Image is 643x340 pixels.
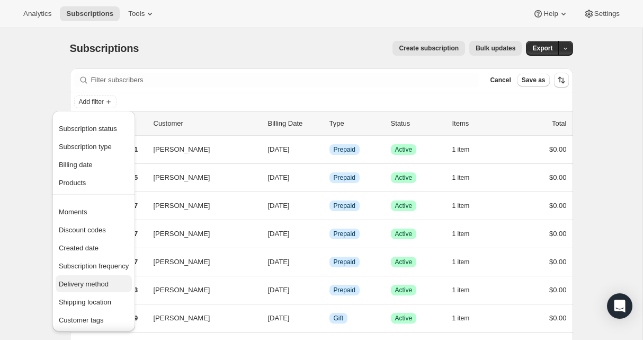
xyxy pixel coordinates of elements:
[268,173,290,181] span: [DATE]
[334,314,344,322] span: Gift
[395,202,413,210] span: Active
[59,161,93,169] span: Billing date
[395,230,413,238] span: Active
[329,118,382,129] div: Type
[452,311,481,326] button: 1 item
[452,145,470,154] span: 1 item
[549,145,567,153] span: $0.00
[452,314,470,322] span: 1 item
[334,286,355,294] span: Prepaid
[452,255,481,269] button: 1 item
[526,41,559,56] button: Export
[395,286,413,294] span: Active
[452,283,481,298] button: 1 item
[268,314,290,322] span: [DATE]
[334,258,355,266] span: Prepaid
[154,172,210,183] span: [PERSON_NAME]
[526,6,575,21] button: Help
[59,143,112,151] span: Subscription type
[532,44,552,53] span: Export
[452,173,470,182] span: 1 item
[147,197,253,214] button: [PERSON_NAME]
[268,230,290,238] span: [DATE]
[59,262,129,270] span: Subscription frequency
[399,44,459,53] span: Create subscription
[17,6,58,21] button: Analytics
[549,230,567,238] span: $0.00
[522,76,546,84] span: Save as
[23,10,51,18] span: Analytics
[79,98,104,106] span: Add filter
[154,118,260,129] p: Customer
[147,282,253,299] button: [PERSON_NAME]
[92,255,567,269] div: 206334689367[PERSON_NAME][DATE]InfoPrepaidSuccessActive1 item$0.00
[549,314,567,322] span: $0.00
[334,230,355,238] span: Prepaid
[59,298,111,306] span: Shipping location
[552,118,566,129] p: Total
[452,286,470,294] span: 1 item
[154,200,210,211] span: [PERSON_NAME]
[147,169,253,186] button: [PERSON_NAME]
[395,145,413,154] span: Active
[452,118,505,129] div: Items
[92,283,567,298] div: 206348025943[PERSON_NAME][DATE]InfoPrepaidSuccessActive1 item$0.00
[452,226,481,241] button: 1 item
[74,95,117,108] button: Add filter
[154,257,210,267] span: [PERSON_NAME]
[147,225,253,242] button: [PERSON_NAME]
[452,170,481,185] button: 1 item
[92,311,567,326] div: 214926917719[PERSON_NAME][DATE]InfoGiftSuccessActive1 item$0.00
[60,6,120,21] button: Subscriptions
[122,6,162,21] button: Tools
[594,10,620,18] span: Settings
[391,118,444,129] p: Status
[147,254,253,271] button: [PERSON_NAME]
[147,310,253,327] button: [PERSON_NAME]
[268,202,290,210] span: [DATE]
[334,173,355,182] span: Prepaid
[607,293,632,319] div: Open Intercom Messenger
[549,173,567,181] span: $0.00
[92,198,567,213] div: 210900090967[PERSON_NAME][DATE]InfoPrepaidSuccessActive1 item$0.00
[92,170,567,185] div: 208582279255[PERSON_NAME][DATE]InfoPrepaidSuccessActive1 item$0.00
[66,10,113,18] span: Subscriptions
[395,314,413,322] span: Active
[59,208,87,216] span: Moments
[395,173,413,182] span: Active
[59,244,99,252] span: Created date
[476,44,515,53] span: Bulk updates
[268,258,290,266] span: [DATE]
[452,230,470,238] span: 1 item
[452,258,470,266] span: 1 item
[554,73,569,88] button: Sort the results
[91,73,480,88] input: Filter subscribers
[59,125,117,133] span: Subscription status
[70,42,139,54] span: Subscriptions
[334,202,355,210] span: Prepaid
[154,313,210,324] span: [PERSON_NAME]
[452,142,481,157] button: 1 item
[517,74,550,86] button: Save as
[59,179,86,187] span: Products
[395,258,413,266] span: Active
[549,202,567,210] span: $0.00
[128,10,145,18] span: Tools
[577,6,626,21] button: Settings
[490,76,511,84] span: Cancel
[59,316,104,324] span: Customer tags
[268,145,290,153] span: [DATE]
[92,226,567,241] div: 215672094807[PERSON_NAME][DATE]InfoPrepaidSuccessActive1 item$0.00
[486,74,515,86] button: Cancel
[92,142,567,157] div: 215671537751[PERSON_NAME][DATE]InfoPrepaidSuccessActive1 item$0.00
[469,41,522,56] button: Bulk updates
[543,10,558,18] span: Help
[549,258,567,266] span: $0.00
[154,229,210,239] span: [PERSON_NAME]
[59,280,109,288] span: Delivery method
[452,202,470,210] span: 1 item
[59,226,106,234] span: Discount codes
[452,198,481,213] button: 1 item
[549,286,567,294] span: $0.00
[92,118,567,129] div: IDCustomerBilling DateTypeStatusItemsTotal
